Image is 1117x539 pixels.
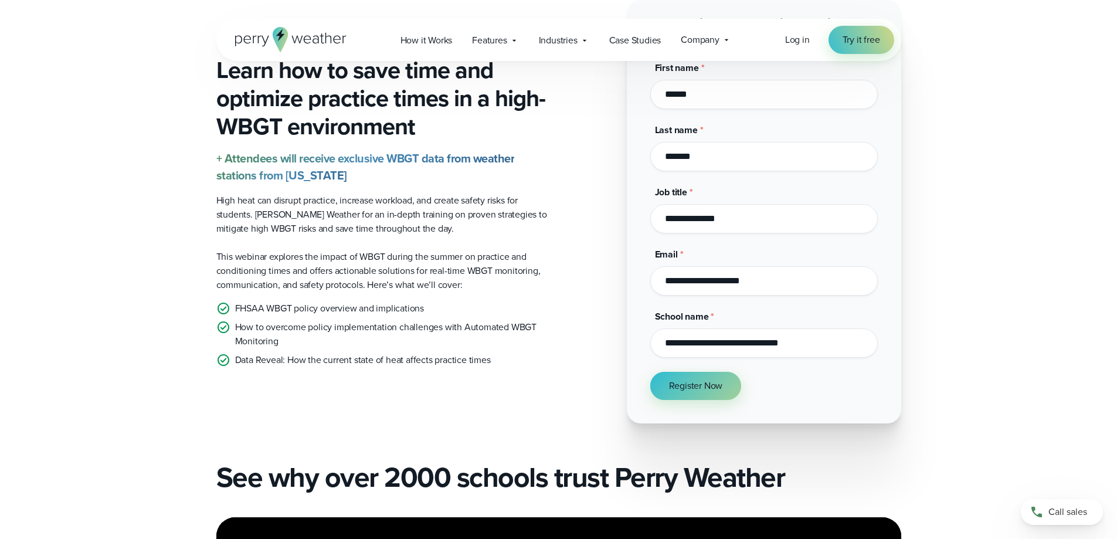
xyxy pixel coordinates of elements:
span: Company [681,33,719,47]
a: How it Works [391,28,463,52]
span: Log in [785,33,810,46]
span: School name [655,310,709,323]
h2: See why over 2000 schools trust Perry Weather [216,461,901,494]
span: Last name [655,123,698,137]
p: High heat can disrupt practice, increase workload, and create safety risks for students. [PERSON_... [216,194,549,236]
a: Log in [785,33,810,47]
a: Case Studies [599,28,671,52]
span: How it Works [400,33,453,48]
span: Case Studies [609,33,661,48]
strong: + Attendees will receive exclusive WBGT data from weather stations from [US_STATE] [216,150,515,184]
span: Industries [539,33,578,48]
p: Data Reveal: How the current state of heat affects practice times [235,353,491,367]
span: Features [472,33,507,48]
button: Register Now [650,372,742,400]
h3: Learn how to save time and optimize practice times in a high-WBGT environment [216,56,549,141]
p: How to overcome policy implementation challenges with Automated WBGT Monitoring [235,320,549,348]
span: Email [655,248,678,261]
span: Try it free [843,33,880,47]
span: Register Now [669,379,723,393]
span: First name [655,61,699,74]
p: FHSAA WBGT policy overview and implications [235,301,424,316]
a: Try it free [829,26,894,54]
p: This webinar explores the impact of WBGT during the summer on practice and conditioning times and... [216,250,549,292]
strong: Register for the Live Webinar [677,13,851,34]
span: Call sales [1048,505,1087,519]
a: Call sales [1021,499,1103,525]
span: Job title [655,185,687,199]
